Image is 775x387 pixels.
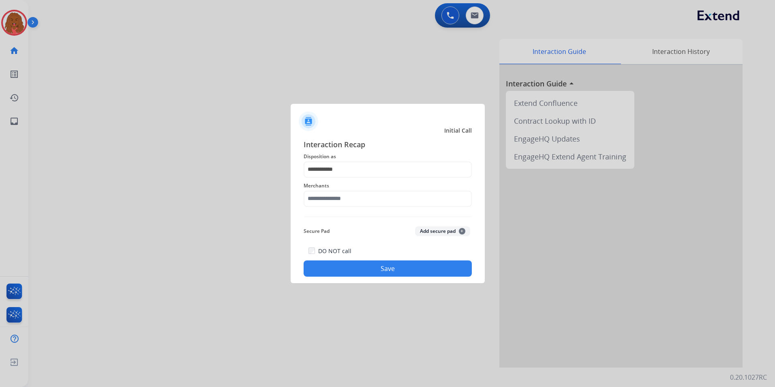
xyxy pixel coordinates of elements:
[304,260,472,277] button: Save
[459,228,465,234] span: +
[304,139,472,152] span: Interaction Recap
[730,372,767,382] p: 0.20.1027RC
[318,247,351,255] label: DO NOT call
[304,226,330,236] span: Secure Pad
[415,226,470,236] button: Add secure pad+
[299,112,318,131] img: contactIcon
[304,152,472,161] span: Disposition as
[304,181,472,191] span: Merchants
[444,127,472,135] span: Initial Call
